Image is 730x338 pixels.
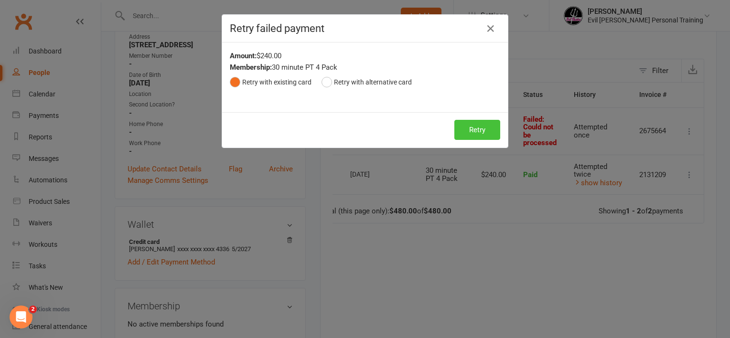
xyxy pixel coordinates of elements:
[454,120,500,140] button: Retry
[230,63,272,72] strong: Membership:
[230,73,311,91] button: Retry with existing card
[29,306,37,313] span: 2
[230,22,500,34] h4: Retry failed payment
[230,50,500,62] div: $240.00
[230,62,500,73] div: 30 minute PT 4 Pack
[230,52,257,60] strong: Amount:
[322,73,412,91] button: Retry with alternative card
[10,306,32,328] iframe: Intercom live chat
[483,21,498,36] button: Close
